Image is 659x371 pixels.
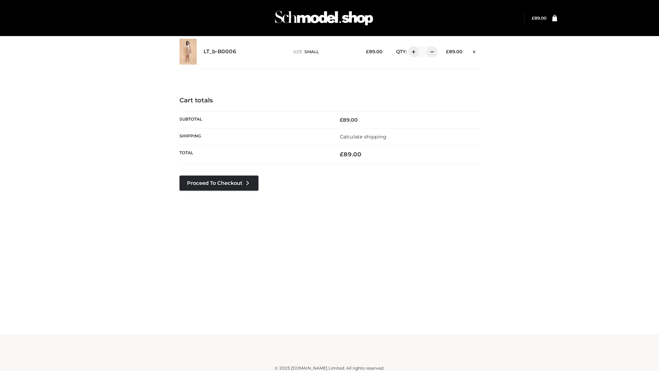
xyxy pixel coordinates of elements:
p: size : [293,49,355,55]
span: £ [446,49,449,54]
a: Remove this item [469,46,479,55]
span: SMALL [304,49,319,54]
span: £ [366,49,369,54]
bdi: 89.00 [340,117,358,123]
th: Shipping [180,128,329,145]
div: QTY: [389,46,435,57]
bdi: 89.00 [366,49,382,54]
img: LT_b-B0006 - SMALL [180,39,197,65]
span: £ [340,117,343,123]
img: Schmodel Admin 964 [273,4,375,32]
th: Total [180,145,329,164]
bdi: 89.00 [532,15,546,21]
span: £ [532,15,534,21]
span: £ [340,151,344,158]
a: £89.00 [532,15,546,21]
a: Proceed to Checkout [180,176,258,191]
bdi: 89.00 [340,151,361,158]
th: Subtotal [180,111,329,128]
a: LT_b-B0006 [204,48,236,55]
bdi: 89.00 [446,49,462,54]
h4: Cart totals [180,97,479,104]
a: Calculate shipping [340,134,386,140]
